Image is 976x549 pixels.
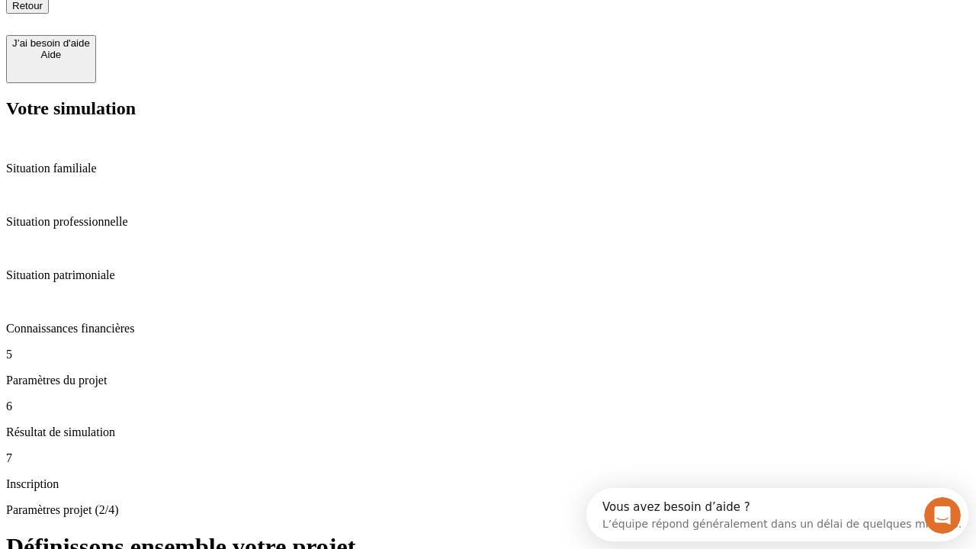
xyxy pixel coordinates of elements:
p: Paramètres du projet [6,374,970,387]
div: L’équipe répond généralement dans un délai de quelques minutes. [16,25,375,41]
iframe: Intercom live chat [924,497,961,534]
div: Vous avez besoin d’aide ? [16,13,375,25]
div: J’ai besoin d'aide [12,37,90,49]
iframe: Intercom live chat discovery launcher [586,488,968,541]
p: Résultat de simulation [6,425,970,439]
div: Ouvrir le Messenger Intercom [6,6,420,48]
p: 5 [6,348,970,361]
p: Situation familiale [6,162,970,175]
p: Paramètres projet (2/4) [6,503,970,517]
button: J’ai besoin d'aideAide [6,35,96,83]
p: Connaissances financières [6,322,970,335]
h2: Votre simulation [6,98,970,119]
p: Situation professionnelle [6,215,970,229]
p: Situation patrimoniale [6,268,970,282]
p: 7 [6,451,970,465]
p: Inscription [6,477,970,491]
p: 6 [6,400,970,413]
div: Aide [12,49,90,60]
